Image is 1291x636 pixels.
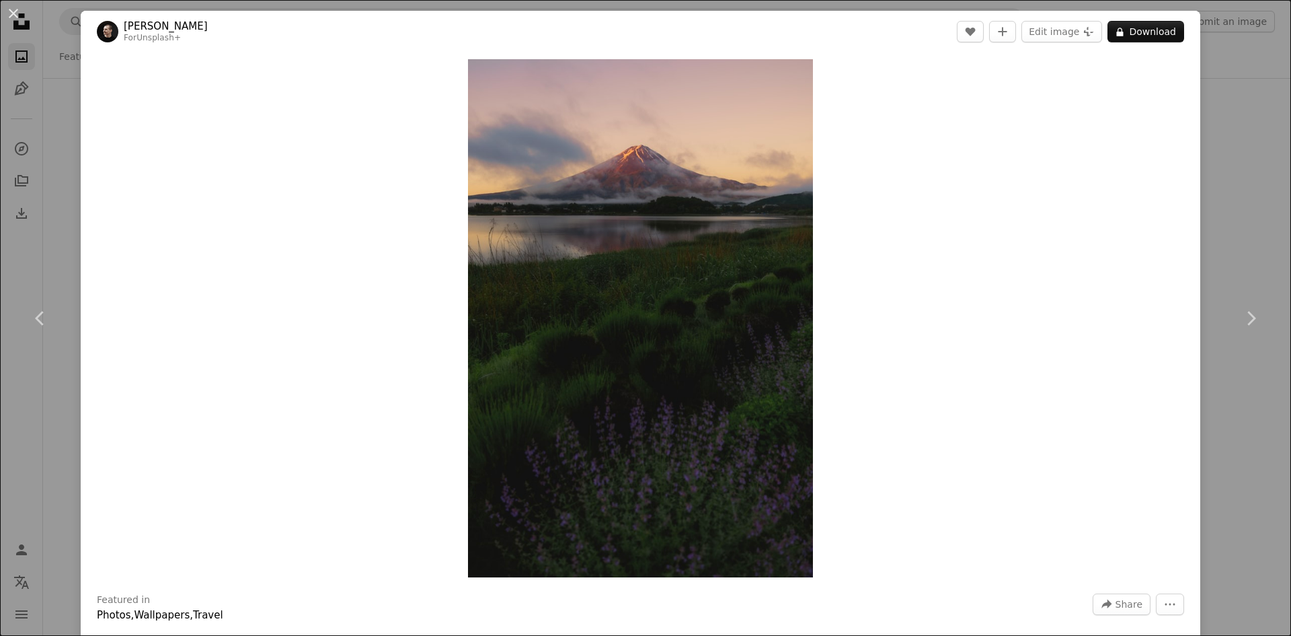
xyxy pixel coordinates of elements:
img: Go to Joshua Earle's profile [97,21,118,42]
button: Edit image [1021,21,1102,42]
a: Next [1210,254,1291,383]
h3: Featured in [97,594,150,607]
span: Share [1116,594,1142,614]
button: Like [957,21,984,42]
button: Share this image [1093,594,1150,615]
a: Travel [193,609,223,621]
a: Photos [97,609,131,621]
button: Add to Collection [989,21,1016,42]
button: More Actions [1156,594,1184,615]
a: Wallpapers [134,609,190,621]
img: Sunrise illuminates mount fuji and its reflection. [468,59,814,577]
button: Download [1107,21,1184,42]
span: , [190,609,193,621]
button: Zoom in on this image [468,59,814,577]
a: Unsplash+ [136,33,181,42]
span: , [131,609,134,621]
div: For [124,33,208,44]
a: [PERSON_NAME] [124,20,208,33]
